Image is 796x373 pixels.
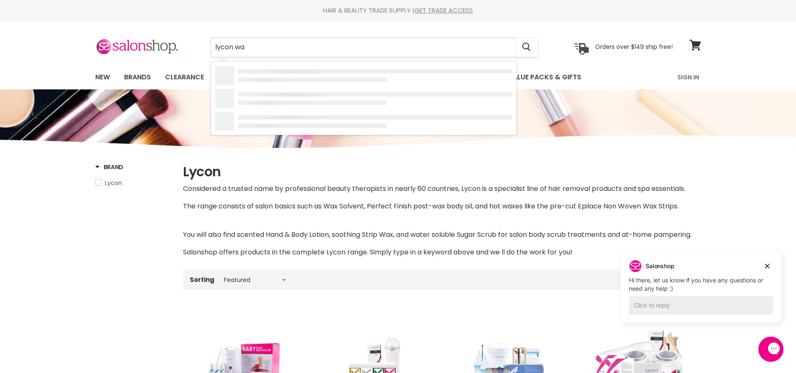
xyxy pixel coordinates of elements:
[614,250,788,335] iframe: Gorgias live chat campaigns
[85,6,712,15] div: HAIR & BEAUTY TRADE SUPPLY |
[183,183,701,258] div: The range consists of salon basics such as Wax Solvent, Perfect Finish post-wax body oil, and hot...
[516,38,538,57] button: Search
[415,6,473,15] a: GET TRADE ACCESS
[183,229,701,240] p: You will also find scented Hand & Body Lotion, soothing Strip Wax, and water soluble Sugar Scrub ...
[595,43,673,51] p: Orders over $149 ship free!
[183,183,701,194] p: Considered a trusted name by professional beauty therapists in nearly 60 countries, Lycon is a sp...
[105,179,122,187] span: Lycon
[672,69,704,86] a: Sign In
[502,69,587,86] a: Value Packs & Gifts
[95,178,173,188] a: Lycon
[190,276,214,283] label: Sorting
[89,69,116,86] a: New
[211,38,516,57] input: Search
[754,334,788,365] iframe: Gorgias live chat messenger
[211,37,538,57] form: Product
[118,69,157,86] a: Brands
[183,163,701,180] h1: Lycon
[89,65,630,89] ul: Main menu
[95,163,124,171] h3: Brand
[85,65,712,89] nav: Main
[159,69,210,86] a: Clearance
